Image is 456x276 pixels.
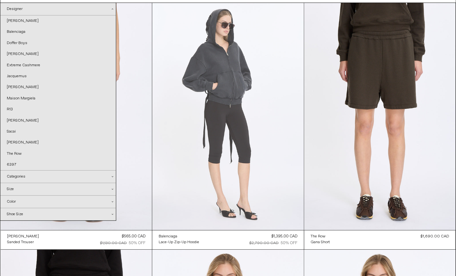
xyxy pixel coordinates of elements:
a: R13 [0,104,116,115]
div: $565.00 CAD [122,234,145,239]
div: 50% OFF [129,240,145,246]
div: Sanded Trouser [7,240,34,245]
a: The Row [0,148,116,159]
a: Doffer Boys [0,38,116,49]
a: [PERSON_NAME] [0,82,116,93]
div: $2,790.00 CAD [249,240,279,246]
div: Categories [0,170,116,183]
img: The Row Gana Short in warm sepia [304,3,456,230]
a: The Row [311,234,330,239]
div: Size [0,183,116,195]
div: 50% OFF [281,240,297,246]
div: Balenciaga [159,234,177,239]
div: Lace-Up Zip-Up Hoodie [159,240,199,245]
a: [PERSON_NAME] [7,234,39,239]
div: Gana Short [311,240,330,245]
a: [PERSON_NAME] [0,15,116,26]
a: Jacquemus [0,71,116,82]
div: $1,395.00 CAD [271,234,297,239]
a: Sanded Trouser [7,239,39,245]
div: Color [0,196,116,208]
a: 6397 [0,159,116,170]
a: Balenciaga [159,234,199,239]
a: [PERSON_NAME] [0,115,116,126]
a: [PERSON_NAME] [0,49,116,60]
div: $1,690.00 CAD [420,234,449,239]
a: Maison Margiela [0,93,116,104]
img: Balenciaga Lace-Up Zip-Up Hoodie [152,3,304,230]
a: Sacai [0,126,116,137]
a: Balenciaga [0,26,116,37]
div: The Row [311,234,325,239]
div: Shoe Size [0,208,116,220]
a: [PERSON_NAME] [0,137,116,148]
a: Gana Short [311,239,330,245]
a: Lace-Up Zip-Up Hoodie [159,239,199,245]
div: $1,130.00 CAD [100,240,127,246]
div: Designer [0,3,116,15]
a: Extreme Cashmere [0,60,116,71]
